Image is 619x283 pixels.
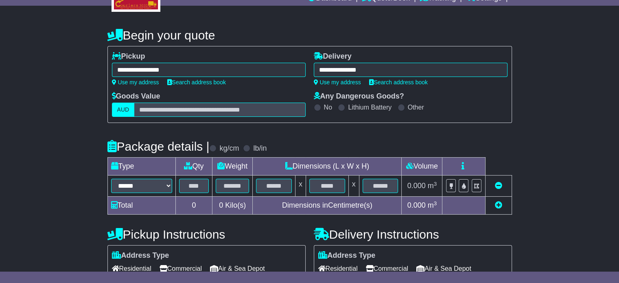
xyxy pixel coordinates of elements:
span: 0.000 [407,182,426,190]
label: Delivery [314,52,352,61]
span: Residential [112,262,151,275]
span: Air & Sea Depot [210,262,265,275]
td: x [295,176,306,197]
label: Goods Value [112,92,160,101]
h4: Delivery Instructions [314,228,512,241]
h4: Pickup Instructions [107,228,306,241]
span: Air & Sea Depot [416,262,471,275]
label: kg/cm [219,144,239,153]
a: Search address book [167,79,226,86]
span: Residential [318,262,358,275]
a: Use my address [112,79,159,86]
a: Add new item [495,201,502,209]
label: AUD [112,103,135,117]
td: 0 [175,197,212,215]
td: Weight [212,158,253,176]
td: Total [107,197,175,215]
a: Use my address [314,79,361,86]
label: No [324,103,332,111]
h4: Package details | [107,140,210,153]
td: Kilo(s) [212,197,253,215]
td: Type [107,158,175,176]
span: m [428,182,437,190]
label: lb/in [253,144,267,153]
label: Address Type [112,251,169,260]
span: 0 [219,201,223,209]
label: Other [408,103,424,111]
td: x [348,176,359,197]
td: Volume [402,158,442,176]
h4: Begin your quote [107,29,512,42]
span: Commercial [160,262,202,275]
sup: 3 [434,181,437,187]
span: Commercial [366,262,408,275]
label: Lithium Battery [348,103,392,111]
td: Dimensions in Centimetre(s) [253,197,402,215]
span: 0.000 [407,201,426,209]
td: Dimensions (L x W x H) [253,158,402,176]
sup: 3 [434,200,437,206]
label: Address Type [318,251,376,260]
a: Remove this item [495,182,502,190]
a: Search address book [369,79,428,86]
td: Qty [175,158,212,176]
label: Any Dangerous Goods? [314,92,404,101]
span: m [428,201,437,209]
label: Pickup [112,52,145,61]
